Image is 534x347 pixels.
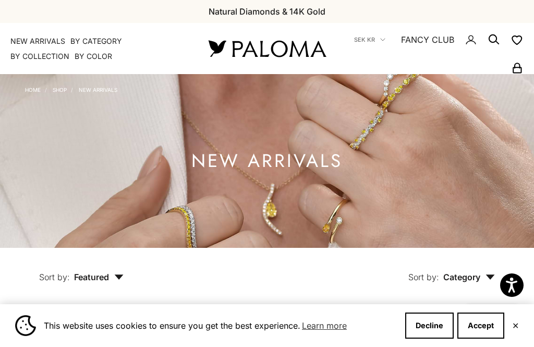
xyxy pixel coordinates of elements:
[39,272,70,282] span: Sort by:
[354,35,375,44] span: SEK kr
[401,33,454,46] a: FANCY CLUB
[44,318,397,333] span: This website uses cookies to ensure you get the best experience.
[354,35,385,44] button: SEK kr
[209,5,325,18] p: Natural Diamonds & 14K Gold
[10,36,65,46] a: NEW ARRIVALS
[10,36,184,62] nav: Primary navigation
[25,85,117,93] nav: Breadcrumb
[300,318,348,333] a: Learn more
[74,272,124,282] span: Featured
[408,272,439,282] span: Sort by:
[53,87,67,93] a: Shop
[15,315,36,336] img: Cookie banner
[25,87,41,93] a: Home
[384,248,519,292] button: Sort by: Category
[191,154,343,167] h1: NEW ARRIVALS
[350,23,524,74] nav: Secondary navigation
[512,322,519,329] button: Close
[79,87,117,93] a: NEW ARRIVALS
[75,51,112,62] summary: By Color
[10,51,69,62] summary: By Collection
[457,313,504,339] button: Accept
[443,272,495,282] span: Category
[70,36,122,46] summary: By Category
[405,313,454,339] button: Decline
[15,248,148,292] button: Sort by: Featured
